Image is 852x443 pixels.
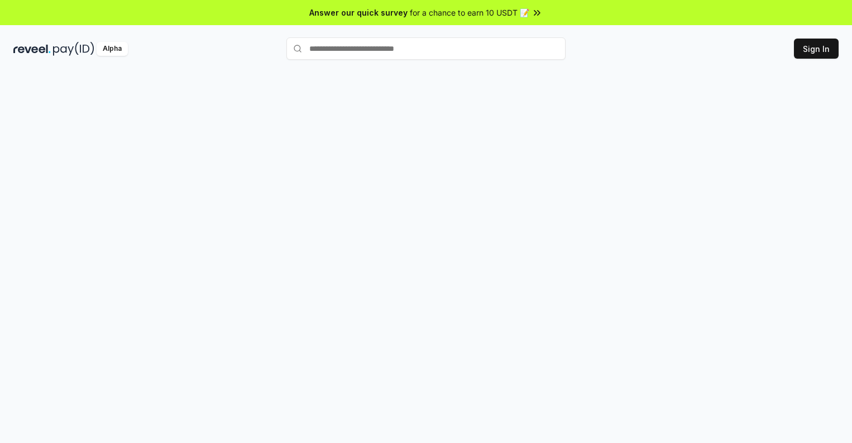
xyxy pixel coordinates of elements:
[53,42,94,56] img: pay_id
[97,42,128,56] div: Alpha
[794,39,839,59] button: Sign In
[410,7,529,18] span: for a chance to earn 10 USDT 📝
[13,42,51,56] img: reveel_dark
[309,7,408,18] span: Answer our quick survey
